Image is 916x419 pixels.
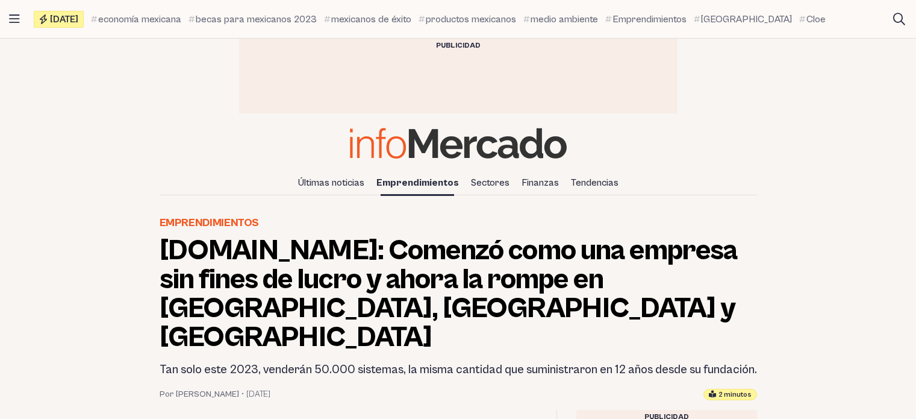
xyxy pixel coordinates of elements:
[160,388,239,400] a: Por [PERSON_NAME]
[160,215,260,232] a: Emprendimientos
[188,12,317,27] a: becas para mexicanos 2023
[531,12,598,27] span: medio ambiente
[98,12,181,27] span: economía mexicana
[293,172,369,193] a: Últimas noticias
[91,12,181,27] a: economía mexicana
[701,12,792,27] span: [GEOGRAPHIC_DATA]
[324,12,411,27] a: mexicanos de éxito
[612,12,687,27] span: Emprendimientos
[466,172,514,193] a: Sectores
[350,128,567,159] img: Infomercado México logo
[523,12,598,27] a: medio ambiente
[799,12,826,27] a: Cloe
[241,388,244,400] span: •
[160,362,757,379] h2: Tan solo este 2023, venderán 50.000 sistemas, la misma cantidad que suministraron en 12 años desd...
[372,172,464,193] a: Emprendimientos
[246,388,270,400] time: 11 julio, 2023 12:07
[426,12,516,27] span: productos mexicanos
[331,12,411,27] span: mexicanos de éxito
[703,389,757,400] div: Tiempo estimado de lectura: 2 minutos
[806,12,826,27] span: Cloe
[160,236,757,352] h1: [DOMAIN_NAME]: Comenzó como una empresa sin fines de lucro y ahora la rompe en [GEOGRAPHIC_DATA],...
[419,12,516,27] a: productos mexicanos
[694,12,792,27] a: [GEOGRAPHIC_DATA]
[517,172,564,193] a: Finanzas
[196,12,317,27] span: becas para mexicanos 2023
[566,172,623,193] a: Tendencias
[239,39,678,53] div: Publicidad
[605,12,687,27] a: Emprendimientos
[50,14,78,24] span: [DATE]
